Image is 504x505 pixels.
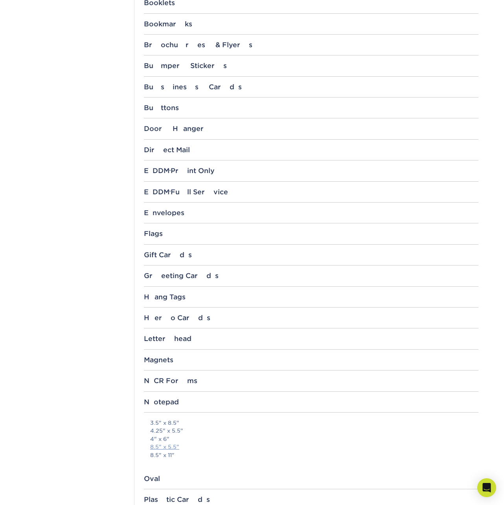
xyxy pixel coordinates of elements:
div: Hang Tags [144,293,478,301]
div: Greeting Cards [144,272,478,280]
a: 3.5" x 8.5" [150,420,179,426]
div: Flags [144,230,478,238]
a: 8.5" x 5.5" [150,444,179,450]
div: EDDM Print Only [144,167,478,175]
div: Plastic Cards [144,496,478,503]
div: NCR Forms [144,377,478,385]
a: 4.25" x 5.5" [150,428,183,434]
div: Oval [144,475,478,483]
div: Open Intercom Messenger [477,478,496,497]
small: ® [169,169,171,173]
div: Direct Mail [144,146,478,154]
div: Brochures & Flyers [144,41,478,49]
div: Buttons [144,104,478,112]
div: Letterhead [144,335,478,343]
div: Bookmarks [144,20,478,28]
div: Notepad [144,398,478,406]
div: Envelopes [144,209,478,217]
div: Gift Cards [144,251,478,259]
div: Bumper Stickers [144,62,478,70]
div: Hero Cards [144,314,478,322]
div: EDDM Full Service [144,188,478,196]
div: Business Cards [144,83,478,91]
div: Door Hanger [144,125,478,133]
a: 4" x 6" [150,436,169,442]
div: Magnets [144,356,478,364]
small: ® [169,190,171,194]
iframe: Google Customer Reviews [439,484,504,505]
a: 8.5" x 11" [150,452,175,458]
